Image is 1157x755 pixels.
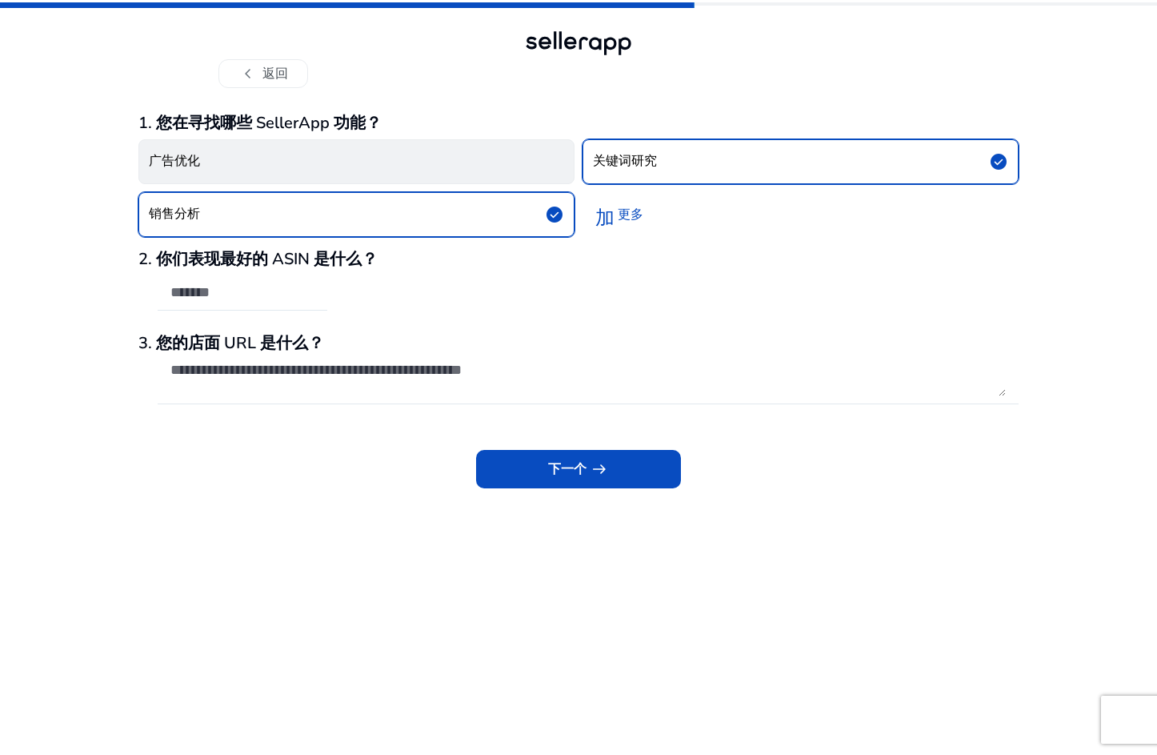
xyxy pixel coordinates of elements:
[545,205,564,224] span: check_circle
[138,114,1019,133] h3: 1. 您在寻找哪些 SellerApp 功能？
[238,64,258,83] span: chevron_left
[583,139,1019,184] button: 关键词研究check_circle
[149,154,200,169] h4: 广告优化
[618,205,643,224] font: 更多
[548,460,587,479] font: 下一个
[149,207,200,222] h4: 销售分析
[138,192,574,237] button: 销售分析check_circle
[218,59,308,88] button: chevron_left返回
[593,154,657,169] h4: 关键词研究
[262,64,288,83] font: 返回
[476,450,681,488] button: 下一个arrow_right_alt
[590,460,609,479] span: arrow_right_alt
[138,139,574,184] button: 广告优化
[138,250,1019,269] h3: 2. 你们表现最好的 ASIN 是什么？
[138,334,1019,353] h3: 3. 您的店面 URL 是什么？
[595,205,615,224] span: 加
[989,152,1008,171] span: check_circle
